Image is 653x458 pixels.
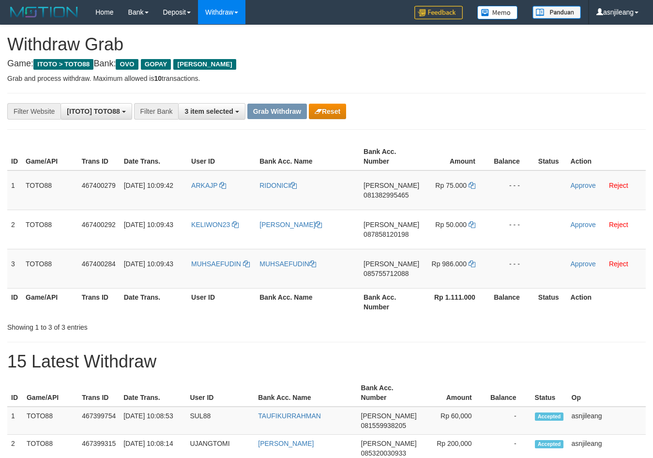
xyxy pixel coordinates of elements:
[567,288,646,316] th: Action
[490,170,534,210] td: - - -
[469,260,475,268] a: Copy 986000 to clipboard
[7,210,22,249] td: 2
[535,440,564,448] span: Accepted
[432,260,467,268] span: Rp 986.000
[421,407,486,435] td: Rp 60,000
[568,379,646,407] th: Op
[486,379,531,407] th: Balance
[191,260,250,268] a: MUHSAEFUDIN
[247,104,307,119] button: Grab Withdraw
[259,221,322,229] a: [PERSON_NAME]
[490,249,534,288] td: - - -
[191,221,230,229] span: KELIWON23
[414,6,463,19] img: Feedback.jpg
[7,352,646,371] h1: 15 Latest Withdraw
[423,143,490,170] th: Amount
[361,422,406,429] span: Copy 081559938205 to clipboard
[7,59,646,69] h4: Game: Bank:
[124,182,173,189] span: [DATE] 10:09:42
[361,440,417,447] span: [PERSON_NAME]
[568,407,646,435] td: asnjileang
[120,143,187,170] th: Date Trans.
[486,407,531,435] td: -
[364,182,419,189] span: [PERSON_NAME]
[23,379,78,407] th: Game/API
[7,74,646,83] p: Grab and process withdraw. Maximum allowed is transactions.
[254,379,357,407] th: Bank Acc. Name
[184,107,233,115] span: 3 item selected
[256,143,360,170] th: Bank Acc. Name
[120,288,187,316] th: Date Trans.
[361,449,406,457] span: Copy 085320030933 to clipboard
[490,143,534,170] th: Balance
[534,288,567,316] th: Status
[435,182,467,189] span: Rp 75.000
[469,221,475,229] a: Copy 50000 to clipboard
[357,379,421,407] th: Bank Acc. Number
[531,379,568,407] th: Status
[7,288,22,316] th: ID
[7,143,22,170] th: ID
[82,182,116,189] span: 467400279
[490,288,534,316] th: Balance
[61,103,132,120] button: [ITOTO] TOTO88
[571,221,596,229] a: Approve
[532,6,581,19] img: panduan.png
[364,221,419,229] span: [PERSON_NAME]
[571,260,596,268] a: Approve
[259,260,316,268] a: MUHSAEFUDIN
[7,407,23,435] td: 1
[120,407,186,435] td: [DATE] 10:08:53
[361,412,417,420] span: [PERSON_NAME]
[309,104,346,119] button: Reset
[78,379,120,407] th: Trans ID
[421,379,486,407] th: Amount
[178,103,245,120] button: 3 item selected
[534,143,567,170] th: Status
[191,260,241,268] span: MUHSAEFUDIN
[186,379,254,407] th: User ID
[191,182,217,189] span: ARKAJP
[567,143,646,170] th: Action
[360,288,423,316] th: Bank Acc. Number
[7,103,61,120] div: Filter Website
[535,412,564,421] span: Accepted
[134,103,179,120] div: Filter Bank
[78,288,120,316] th: Trans ID
[7,170,22,210] td: 1
[78,143,120,170] th: Trans ID
[82,260,116,268] span: 467400284
[173,59,236,70] span: [PERSON_NAME]
[124,221,173,229] span: [DATE] 10:09:43
[256,288,360,316] th: Bank Acc. Name
[259,182,297,189] a: RIDONICI
[187,143,256,170] th: User ID
[423,288,490,316] th: Rp 1.111.000
[571,182,596,189] a: Approve
[258,412,321,420] a: TAUFIKURRAHMAN
[490,210,534,249] td: - - -
[360,143,423,170] th: Bank Acc. Number
[22,249,78,288] td: TOTO88
[67,107,120,115] span: [ITOTO] TOTO88
[609,260,628,268] a: Reject
[116,59,138,70] span: OVO
[187,288,256,316] th: User ID
[124,260,173,268] span: [DATE] 10:09:43
[364,260,419,268] span: [PERSON_NAME]
[469,182,475,189] a: Copy 75000 to clipboard
[23,407,78,435] td: TOTO88
[7,35,646,54] h1: Withdraw Grab
[364,191,409,199] span: Copy 081382995465 to clipboard
[22,170,78,210] td: TOTO88
[7,5,81,19] img: MOTION_logo.png
[22,143,78,170] th: Game/API
[364,270,409,277] span: Copy 085755712088 to clipboard
[186,407,254,435] td: SUL88
[364,230,409,238] span: Copy 087858120198 to clipboard
[154,75,162,82] strong: 10
[33,59,93,70] span: ITOTO > TOTO88
[22,288,78,316] th: Game/API
[7,249,22,288] td: 3
[22,210,78,249] td: TOTO88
